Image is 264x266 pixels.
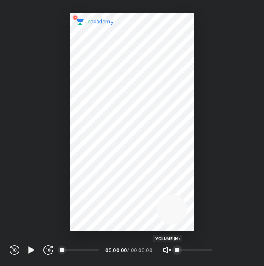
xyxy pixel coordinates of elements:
[70,13,80,22] img: wMgqJGBwKWe8AAAAABJRU5ErkJggg==
[131,248,153,252] div: 00:00:00
[105,248,126,252] div: 00:00:00
[175,248,179,252] span: styled slider
[77,19,114,25] img: logo.2a7e12a2.svg
[127,248,129,252] div: /
[153,235,182,242] div: Volume (M)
